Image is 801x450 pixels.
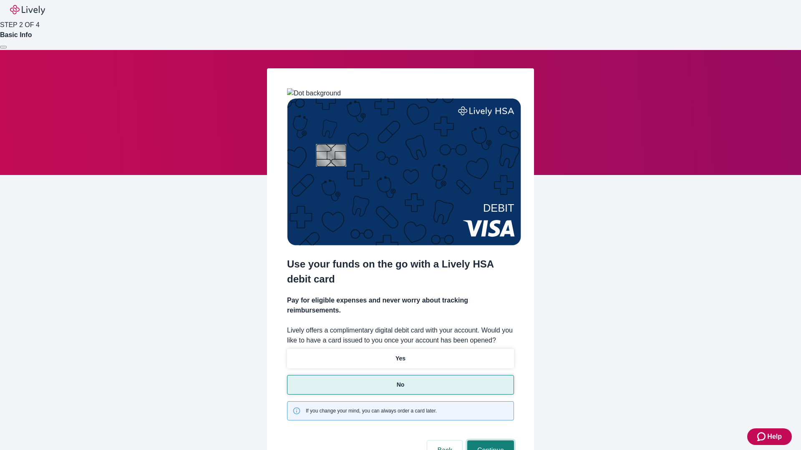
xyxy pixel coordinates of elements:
img: Lively [10,5,45,15]
img: Dot background [287,88,341,98]
span: Help [767,432,782,442]
button: Yes [287,349,514,368]
h2: Use your funds on the go with a Lively HSA debit card [287,257,514,287]
button: No [287,375,514,395]
p: No [397,380,405,389]
span: If you change your mind, you can always order a card later. [306,407,437,415]
svg: Zendesk support icon [757,432,767,442]
p: Yes [395,354,406,363]
img: Debit card [287,98,521,245]
h4: Pay for eligible expenses and never worry about tracking reimbursements. [287,295,514,315]
button: Zendesk support iconHelp [747,428,792,445]
label: Lively offers a complimentary digital debit card with your account. Would you like to have a card... [287,325,514,345]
